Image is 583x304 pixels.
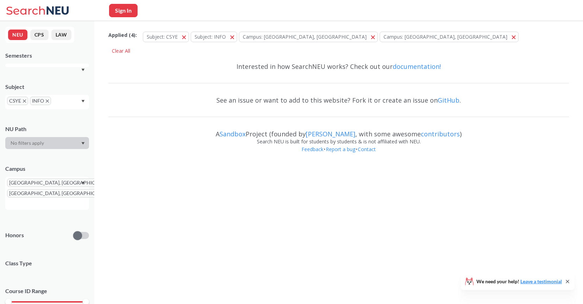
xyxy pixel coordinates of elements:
[195,33,226,40] span: Subject: INFO
[5,125,89,133] div: NU Path
[380,32,519,42] button: Campus: [GEOGRAPHIC_DATA], [GEOGRAPHIC_DATA]
[306,130,355,138] a: [PERSON_NAME]
[8,30,27,40] button: NEU
[81,100,85,103] svg: Dropdown arrow
[220,130,246,138] a: Sandbox
[5,231,24,239] p: Honors
[5,137,89,149] div: Dropdown arrow
[30,30,49,40] button: CPS
[5,165,89,173] div: Campus
[421,130,460,138] a: contributors
[81,142,85,145] svg: Dropdown arrow
[143,32,189,42] button: Subject: CSYE
[325,146,356,153] a: Report a bug
[191,32,237,42] button: Subject: INFO
[108,56,569,77] div: Interested in how SearchNEU works? Check out our
[7,189,119,198] span: [GEOGRAPHIC_DATA], [GEOGRAPHIC_DATA]X to remove pill
[81,69,85,71] svg: Dropdown arrow
[476,279,562,284] span: We need your help!
[51,30,71,40] button: LAW
[5,52,89,59] div: Semesters
[393,62,441,71] a: documentation!
[243,33,367,40] span: Campus: [GEOGRAPHIC_DATA], [GEOGRAPHIC_DATA]
[5,95,89,109] div: CSYEX to remove pillINFOX to remove pillDropdown arrow
[108,145,569,164] div: • •
[438,96,460,104] a: GitHub
[357,146,376,153] a: Contact
[108,124,569,138] div: A Project (founded by , with some awesome )
[7,97,28,105] span: CSYEX to remove pill
[81,182,85,185] svg: Dropdown arrow
[520,278,562,284] a: Leave a testimonial
[108,31,137,39] span: Applied ( 4 ):
[109,4,138,17] button: Sign In
[147,33,178,40] span: Subject: CSYE
[108,46,134,56] div: Clear All
[239,32,378,42] button: Campus: [GEOGRAPHIC_DATA], [GEOGRAPHIC_DATA]
[46,99,49,103] svg: X to remove pill
[7,179,119,187] span: [GEOGRAPHIC_DATA], [GEOGRAPHIC_DATA]X to remove pill
[384,33,507,40] span: Campus: [GEOGRAPHIC_DATA], [GEOGRAPHIC_DATA]
[23,99,26,103] svg: X to remove pill
[5,287,89,295] p: Course ID Range
[108,90,569,110] div: See an issue or want to add to this website? Fork it or create an issue on .
[5,177,89,210] div: [GEOGRAPHIC_DATA], [GEOGRAPHIC_DATA]X to remove pill[GEOGRAPHIC_DATA], [GEOGRAPHIC_DATA]X to remo...
[5,259,89,267] span: Class Type
[108,138,569,145] div: Search NEU is built for students by students & is not affiliated with NEU.
[5,83,89,91] div: Subject
[30,97,51,105] span: INFOX to remove pill
[301,146,324,153] a: Feedback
